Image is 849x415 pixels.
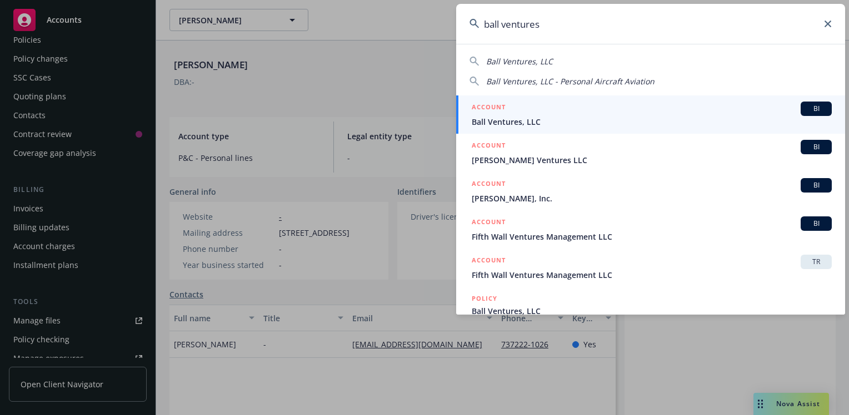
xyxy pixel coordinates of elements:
[472,269,832,281] span: Fifth Wall Ventures Management LLC
[486,76,655,87] span: Ball Ventures, LLC - Personal Aircraft Aviation
[456,172,845,210] a: ACCOUNTBI[PERSON_NAME], Inc.
[805,104,827,114] span: BI
[472,154,832,166] span: [PERSON_NAME] Ventures LLC
[472,102,506,115] h5: ACCOUNT
[805,257,827,267] span: TR
[472,193,832,204] span: [PERSON_NAME], Inc.
[472,231,832,242] span: Fifth Wall Ventures Management LLC
[472,216,506,230] h5: ACCOUNT
[472,255,506,268] h5: ACCOUNT
[456,210,845,249] a: ACCOUNTBIFifth Wall Ventures Management LLC
[472,178,506,191] h5: ACCOUNT
[805,219,827,229] span: BI
[805,180,827,190] span: BI
[472,140,506,153] h5: ACCOUNT
[456,249,845,287] a: ACCOUNTTRFifth Wall Ventures Management LLC
[486,56,553,67] span: Ball Ventures, LLC
[472,293,497,304] h5: POLICY
[456,287,845,335] a: POLICYBall Ventures, LLC
[472,116,832,128] span: Ball Ventures, LLC
[472,305,832,317] span: Ball Ventures, LLC
[805,142,827,152] span: BI
[456,95,845,134] a: ACCOUNTBIBall Ventures, LLC
[456,134,845,172] a: ACCOUNTBI[PERSON_NAME] Ventures LLC
[456,4,845,44] input: Search...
